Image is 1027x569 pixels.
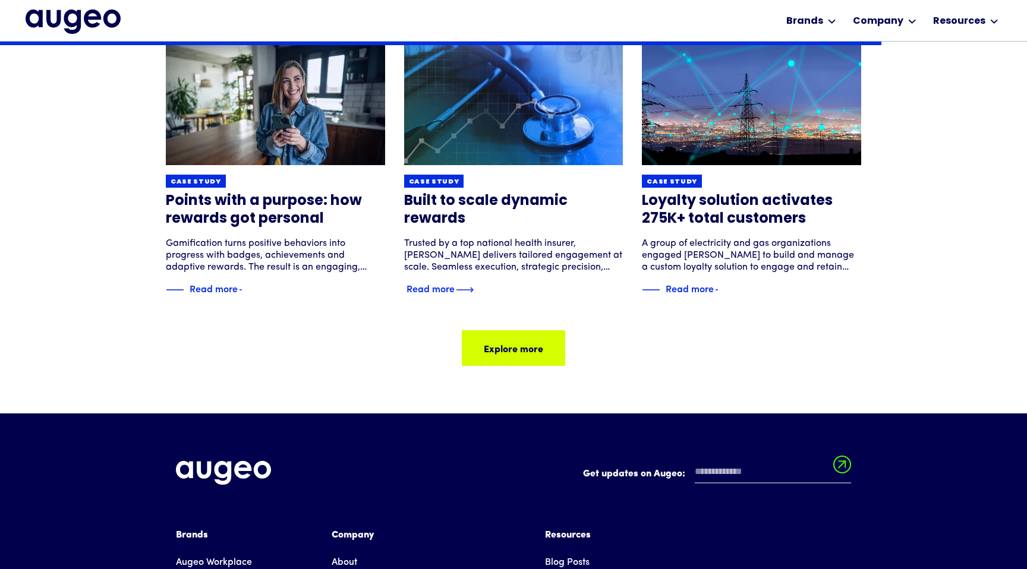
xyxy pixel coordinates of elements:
[462,330,565,366] a: Explore more
[642,35,861,297] a: Case studyLoyalty solution activates 275K+ total customersA group of electricity and gas organiza...
[786,14,823,29] div: Brands
[166,192,385,228] h3: Points with a purpose: how rewards got personal
[239,283,257,297] img: Blue text arrow
[642,238,861,273] div: A group of electricity and gas organizations engaged [PERSON_NAME] to build and manage a custom l...
[166,283,184,297] img: Blue decorative line
[407,281,455,295] div: Read more
[583,461,851,489] form: Email Form
[715,283,733,297] img: Blue text arrow
[647,178,697,186] div: Case study
[404,192,623,228] h3: Built to scale dynamic rewards
[26,10,121,33] img: Augeo's full logo in midnight blue.
[933,14,985,29] div: Resources
[666,281,714,295] div: Read more
[171,178,221,186] div: Case study
[176,528,284,542] div: Brands
[404,35,623,297] a: Case studyBuilt to scale dynamic rewardsTrusted by a top national health insurer, [PERSON_NAME] d...
[853,14,903,29] div: Company
[642,283,660,297] img: Blue decorative line
[583,467,685,481] label: Get updates on Augeo:
[409,178,459,186] div: Case study
[190,281,238,295] div: Read more
[26,10,121,33] a: home
[176,461,271,485] img: Augeo's full logo in white.
[166,35,385,297] a: Case studyPoints with a purpose: how rewards got personalGamification turns positive behaviors in...
[166,238,385,273] div: Gamification turns positive behaviors into progress with badges, achievements and adaptive reward...
[545,528,601,542] div: Resources
[332,528,497,542] div: Company
[642,192,861,228] h3: Loyalty solution activates 275K+ total customers
[833,456,851,481] input: Submit
[404,238,623,273] div: Trusted by a top national health insurer, [PERSON_NAME] delivers tailored engagement at scale. Se...
[456,283,474,297] img: Blue text arrow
